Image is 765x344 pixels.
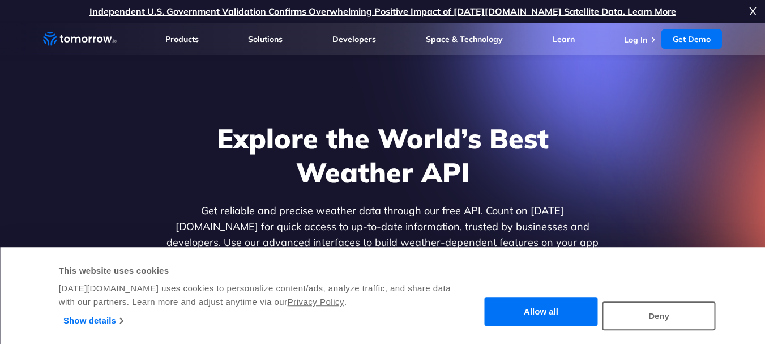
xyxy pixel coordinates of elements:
[426,34,503,44] a: Space & Technology
[332,34,376,44] a: Developers
[89,6,676,17] a: Independent U.S. Government Validation Confirms Overwhelming Positive Impact of [DATE][DOMAIN_NAM...
[624,35,647,45] a: Log In
[164,203,601,266] p: Get reliable and precise weather data through our free API. Count on [DATE][DOMAIN_NAME] for quic...
[43,31,117,48] a: Home link
[288,297,344,307] a: Privacy Policy
[661,29,722,49] a: Get Demo
[165,34,199,44] a: Products
[59,282,465,309] div: [DATE][DOMAIN_NAME] uses cookies to personalize content/ads, analyze traffic, and share data with...
[248,34,283,44] a: Solutions
[164,121,601,189] h1: Explore the World’s Best Weather API
[602,301,716,330] button: Deny
[485,298,598,326] button: Allow all
[553,34,575,44] a: Learn
[63,312,123,329] a: Show details
[59,264,465,278] div: This website uses cookies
